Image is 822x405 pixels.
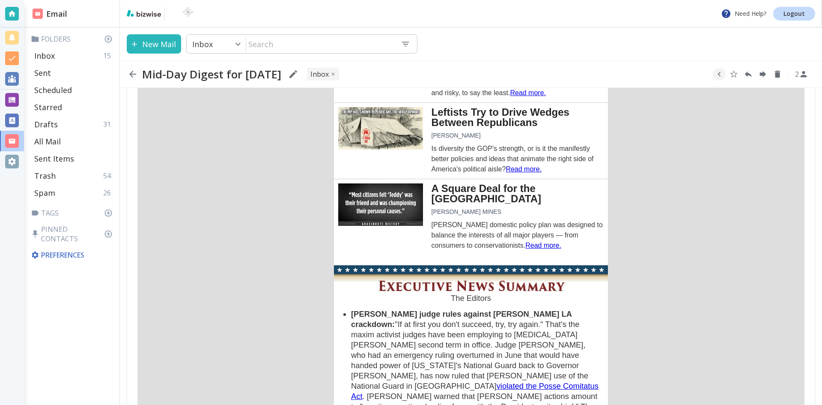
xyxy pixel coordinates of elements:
[192,39,213,49] p: Inbox
[31,99,116,116] div: Starred
[34,85,72,95] p: Scheduled
[34,136,61,147] p: All Mail
[31,34,116,44] p: Folders
[742,68,755,81] button: Reply
[795,69,799,79] p: 2
[103,51,114,60] p: 15
[127,10,161,17] img: bizwise
[31,184,116,201] div: Spam26
[31,250,114,260] p: Preferences
[31,225,116,243] p: Pinned Contacts
[721,9,766,19] p: Need Help?
[103,171,114,180] p: 54
[310,69,329,79] p: INBOX
[103,188,114,198] p: 26
[31,150,116,167] div: Sent Items
[773,7,815,21] a: Logout
[771,68,784,81] button: Delete
[34,188,55,198] p: Spam
[34,171,56,181] p: Trash
[31,167,116,184] div: Trash54
[31,208,116,218] p: Tags
[31,64,116,81] div: Sent
[31,133,116,150] div: All Mail
[246,35,394,53] input: Search
[127,34,181,54] button: New Mail
[33,8,67,20] h2: Email
[31,47,116,64] div: Inbox15
[168,7,208,21] img: BioTech International
[34,51,55,61] p: Inbox
[29,247,116,263] div: Preferences
[34,153,74,164] p: Sent Items
[31,81,116,99] div: Scheduled
[34,68,51,78] p: Sent
[31,116,116,133] div: Drafts31
[783,11,805,17] p: Logout
[34,102,62,112] p: Starred
[34,119,58,129] p: Drafts
[103,120,114,129] p: 31
[33,9,43,19] img: DashboardSidebarEmail.svg
[756,68,769,81] button: Forward
[791,64,812,84] button: See Participants
[142,67,281,81] h2: Mid-Day Digest for [DATE]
